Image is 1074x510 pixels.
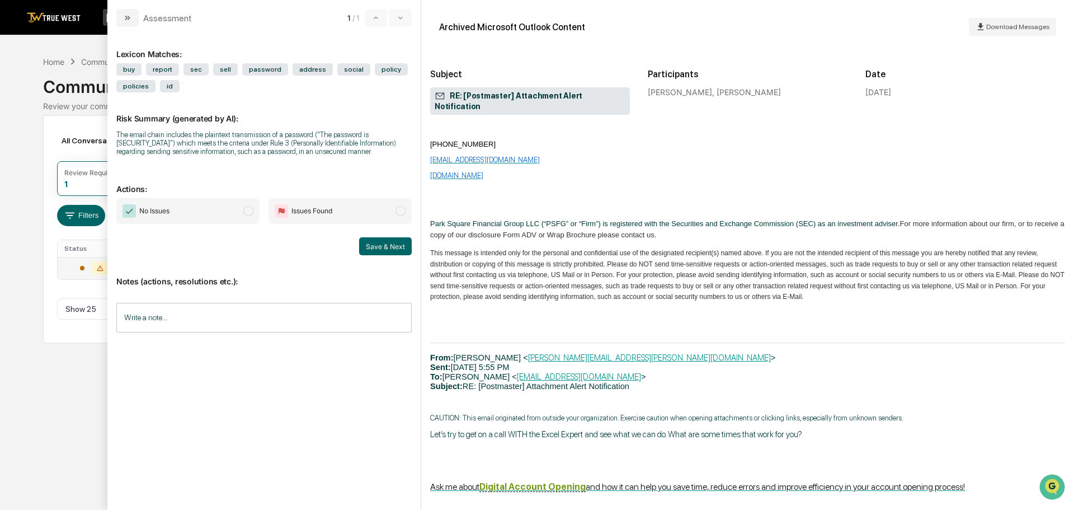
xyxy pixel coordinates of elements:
[116,100,412,123] p: Risk Summary (generated by AI):
[517,372,641,382] a: [EMAIL_ADDRESS][DOMAIN_NAME]
[293,63,333,76] span: address
[430,156,540,164] a: [EMAIL_ADDRESS][DOMAIN_NAME]
[648,87,847,97] div: [PERSON_NAME], [PERSON_NAME]
[43,68,1031,97] div: Communications Archive
[375,63,408,76] span: policy
[22,250,70,261] span: Data Lookup
[528,353,771,363] a: [PERSON_NAME][EMAIL_ADDRESS][PERSON_NAME][DOMAIN_NAME]
[242,63,288,76] span: password
[11,230,20,239] div: 🖐️
[430,353,775,391] span: [PERSON_NAME] < > [DATE] 5:55 PM [PERSON_NAME] < > RE: [Postmaster] Attachment Alert Notification
[430,69,630,79] h2: Subject
[430,363,451,372] b: Sent:
[79,277,135,286] a: Powered byPylon
[11,86,31,106] img: 1746055101610-c473b297-6a78-478c-a979-82029cc54cd1
[430,429,802,439] span: Let’s try to get on a call WITH the Excel Expert and see what we can do. What are some times that...
[64,179,68,189] div: 1
[50,97,154,106] div: We're available if you need us!
[11,142,29,160] img: Tammy Steffen
[173,122,204,135] button: See all
[213,63,238,76] span: sell
[430,372,442,381] b: To:
[35,152,91,161] span: [PERSON_NAME]
[430,219,1064,239] span: For more information about our firm, or to receive a copy of our disclosure Form ADV or Wrap Broc...
[430,481,479,492] a: Ask me about
[99,152,122,161] span: [DATE]
[11,24,204,41] p: How can we help?
[139,205,169,217] span: No Issues
[648,69,847,79] h2: Participants
[43,57,64,67] div: Home
[586,481,965,492] a: and how it can help you save time, reduce errors and improve efficiency in your account opening p...
[275,204,288,218] img: Flag
[430,382,463,391] b: Subject:
[99,183,122,191] span: [DATE]
[58,240,131,257] th: Status
[27,12,81,23] img: logo
[146,63,179,76] span: report
[64,169,118,177] div: Review Required
[969,18,1056,36] button: Download Messages
[77,224,143,245] a: 🗄️Attestations
[430,353,454,362] span: From:
[23,86,44,106] img: 8933085812038_c878075ebb4cc5468115_72.jpg
[7,246,75,266] a: 🔎Data Lookup
[57,132,142,149] div: All Conversations
[347,13,350,22] span: 1
[337,63,370,76] span: social
[1038,473,1068,503] iframe: Open customer support
[11,251,20,260] div: 🔎
[430,249,1064,301] span: This message is intended only for the personal and confidential use of the designated recipient(s...
[183,63,209,76] span: sec
[359,237,412,255] button: Save & Next
[865,87,891,97] div: [DATE]
[50,86,183,97] div: Start new chat
[43,101,1031,111] div: Review your communication records across channels
[11,124,75,133] div: Past conversations
[81,57,172,67] div: Communications Archive
[430,219,1064,239] span: Park Square Financial Group LLC (“PSFG” or “Firm”) is registered with the Securities and Exchange...
[291,205,332,217] span: Issues Found
[123,204,136,218] img: Checkmark
[116,80,156,92] span: policies
[143,13,192,24] div: Assessment
[116,63,142,76] span: buy
[430,140,496,148] span: [PHONE_NUMBER]
[93,183,97,191] span: •
[986,23,1049,31] span: Download Messages
[865,69,1065,79] h2: Date
[116,36,412,59] div: Lexicon Matches:
[11,172,29,190] img: Tammy Steffen
[35,183,91,191] span: [PERSON_NAME]
[22,229,72,240] span: Preclearance
[81,230,90,239] div: 🗄️
[7,224,77,245] a: 🖐️Preclearance
[93,152,97,161] span: •
[190,89,204,102] button: Start new chat
[479,481,586,492] a: Digital Account Opening
[352,13,362,22] span: / 1
[160,80,180,92] span: id
[439,22,585,32] div: Archived Microsoft Outlook Content
[116,171,412,194] p: Actions:
[111,278,135,286] span: Pylon
[116,130,412,156] div: The email chain includes the plaintext transmission of a password (“The password is [SECURITY_DAT...
[57,205,106,226] button: Filters
[116,263,412,286] p: Notes (actions, resolutions etc.):
[430,171,483,180] a: [DOMAIN_NAME]
[430,414,1065,422] p: CAUTION: This email originated from outside your organization. Exercise caution when opening atta...
[92,229,139,240] span: Attestations
[435,91,625,112] span: RE: [Postmaster] Attachment Alert Notification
